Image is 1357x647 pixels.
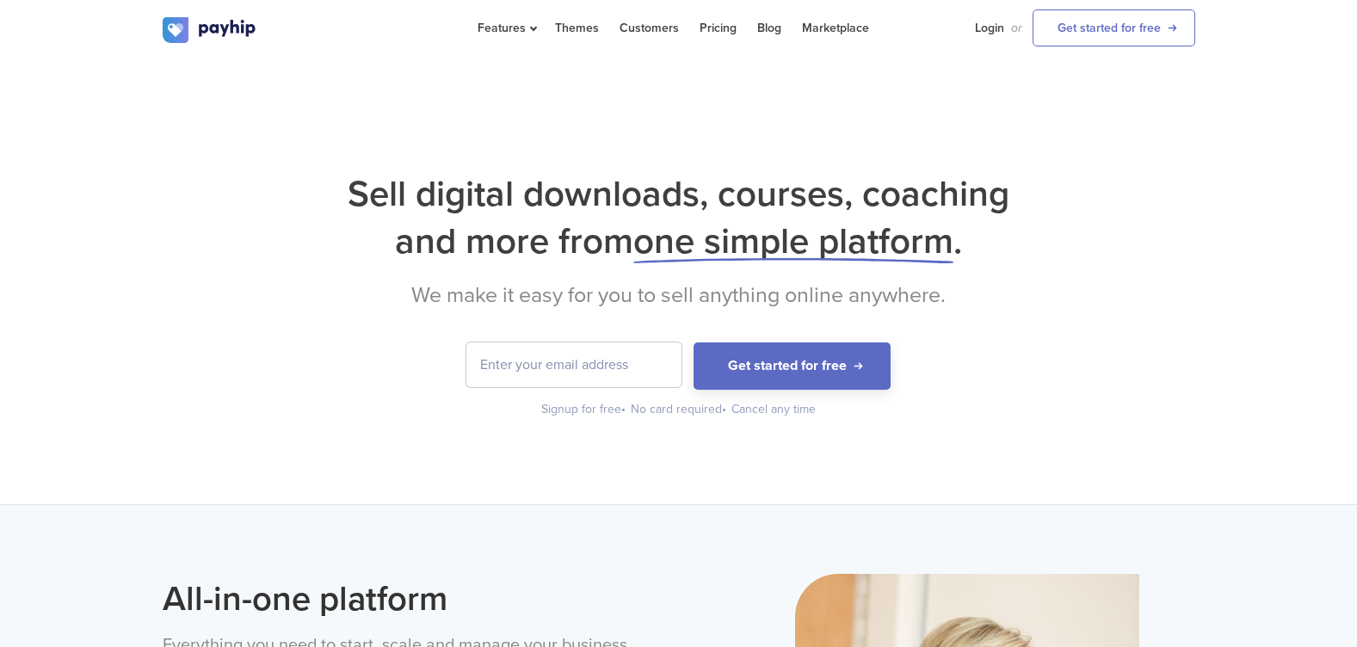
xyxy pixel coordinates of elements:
[621,402,626,416] span: •
[694,342,891,390] button: Get started for free
[163,17,257,43] img: logo.svg
[722,402,726,416] span: •
[163,282,1195,308] h2: We make it easy for you to sell anything online anywhere.
[466,342,682,387] input: Enter your email address
[731,401,816,418] div: Cancel any time
[631,401,728,418] div: No card required
[1033,9,1195,46] a: Get started for free
[541,401,627,418] div: Signup for free
[163,170,1195,265] h1: Sell digital downloads, courses, coaching and more from
[633,219,953,263] span: one simple platform
[953,219,962,263] span: .
[163,574,666,624] h2: All-in-one platform
[478,21,534,35] span: Features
